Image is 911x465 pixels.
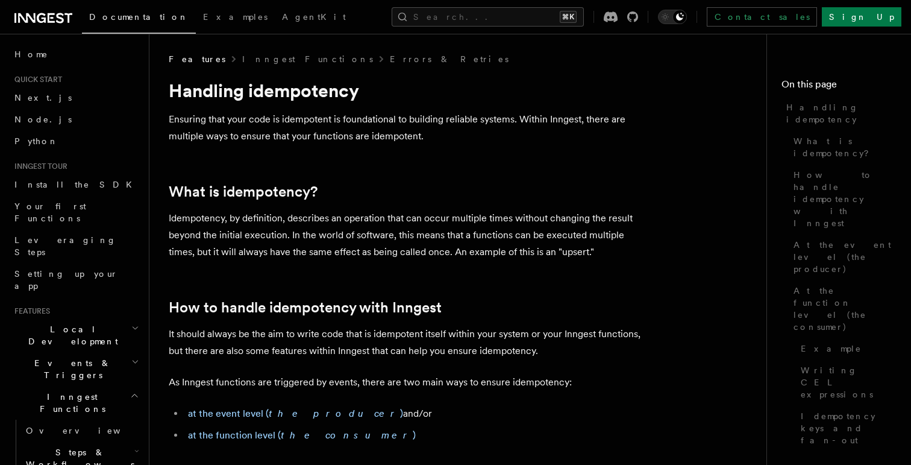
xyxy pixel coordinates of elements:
[801,343,862,355] span: Example
[14,115,72,124] span: Node.js
[169,111,651,145] p: Ensuring that your code is idempotent is foundational to building reliable systems. Within Innges...
[392,7,584,27] button: Search...⌘K
[169,210,651,261] p: Idempotency, by definition, describes an operation that can occur multiple times without changing...
[14,269,118,291] span: Setting up your app
[801,410,897,446] span: Idempotency keys and fan-out
[794,239,897,275] span: At the event level (the producer)
[269,408,400,419] em: the producer
[10,174,142,195] a: Install the SDK
[242,53,373,65] a: Inngest Functions
[14,180,139,189] span: Install the SDK
[794,135,897,159] span: What is idempotency?
[26,426,150,435] span: Overview
[14,48,48,60] span: Home
[10,386,142,420] button: Inngest Functions
[794,169,897,229] span: How to handle idempotency with Inngest
[822,7,901,27] a: Sign Up
[282,12,346,22] span: AgentKit
[10,87,142,109] a: Next.js
[10,318,142,352] button: Local Development
[796,405,897,451] a: Idempotency keys and fan-out
[89,12,189,22] span: Documentation
[560,11,577,23] kbd: ⌘K
[10,229,142,263] a: Leveraging Steps
[781,77,897,96] h4: On this page
[82,4,196,34] a: Documentation
[10,357,131,381] span: Events & Triggers
[14,235,116,257] span: Leveraging Steps
[203,12,268,22] span: Examples
[10,75,62,84] span: Quick start
[10,43,142,65] a: Home
[789,130,897,164] a: What is idempotency?
[10,352,142,386] button: Events & Triggers
[789,234,897,280] a: At the event level (the producer)
[21,420,142,441] a: Overview
[789,280,897,338] a: At the function level (the consumer)
[14,201,86,223] span: Your first Functions
[707,7,817,27] a: Contact sales
[10,391,130,415] span: Inngest Functions
[196,4,275,33] a: Examples
[169,374,651,391] p: As Inngest functions are triggered by events, there are two main ways to ensure idempotency:
[658,10,687,24] button: Toggle dark mode
[10,130,142,152] a: Python
[390,53,509,65] a: Errors & Retries
[10,323,131,347] span: Local Development
[10,263,142,297] a: Setting up your app
[169,53,225,65] span: Features
[184,405,651,422] li: and/or
[188,408,403,419] a: at the event level (the producer)
[796,359,897,405] a: Writing CEL expressions
[275,4,353,33] a: AgentKit
[169,326,651,359] p: It should always be the aim to write code that is idempotent itself within your system or your In...
[796,338,897,359] a: Example
[188,429,416,441] a: at the function level (the consumer)
[169,299,442,316] a: How to handle idempotency with Inngest
[10,195,142,229] a: Your first Functions
[781,96,897,130] a: Handling idempotency
[10,109,142,130] a: Node.js
[14,93,72,103] span: Next.js
[169,183,318,200] a: What is idempotency?
[10,162,67,171] span: Inngest tour
[14,136,58,146] span: Python
[794,285,897,333] span: At the function level (the consumer)
[801,364,897,400] span: Writing CEL expressions
[789,164,897,234] a: How to handle idempotency with Inngest
[281,429,413,441] em: the consumer
[786,101,897,125] span: Handling idempotency
[169,80,651,101] h1: Handling idempotency
[10,306,50,316] span: Features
